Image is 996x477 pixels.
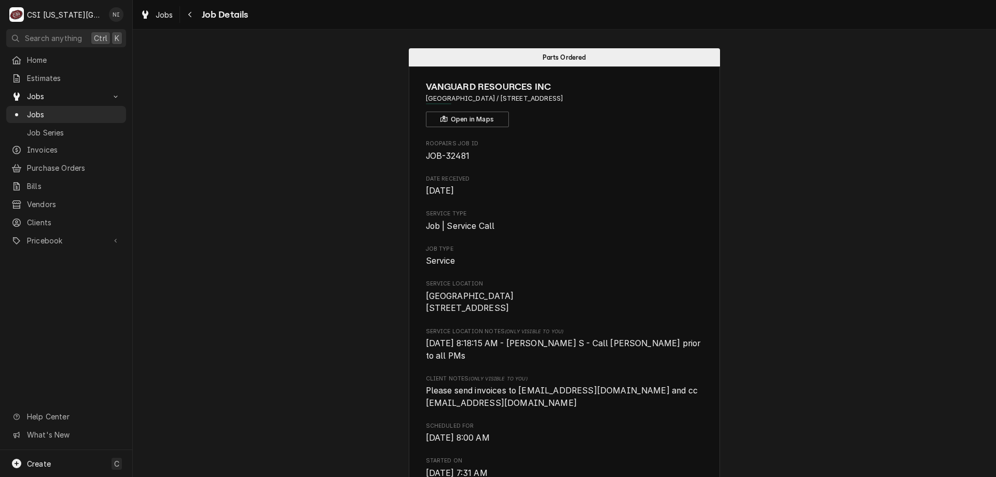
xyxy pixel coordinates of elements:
[426,337,703,362] span: [object Object]
[426,112,509,127] button: Open in Maps
[114,458,119,469] span: C
[426,210,703,232] div: Service Type
[426,186,454,196] span: [DATE]
[426,221,495,231] span: Job | Service Call
[27,162,121,173] span: Purchase Orders
[27,181,121,192] span: Bills
[27,199,121,210] span: Vendors
[6,159,126,176] a: Purchase Orders
[109,7,123,22] div: Nate Ingram's Avatar
[426,94,703,103] span: Address
[426,175,703,183] span: Date Received
[426,280,703,288] span: Service Location
[25,33,82,44] span: Search anything
[426,255,703,267] span: Job Type
[426,140,703,148] span: Roopairs Job ID
[426,140,703,162] div: Roopairs Job ID
[426,280,703,315] div: Service Location
[182,6,199,23] button: Navigate back
[6,141,126,158] a: Invoices
[543,54,586,61] span: Parts Ordered
[199,8,248,22] span: Job Details
[426,433,490,443] span: [DATE] 8:00 AM
[6,178,126,195] a: Bills
[27,73,121,84] span: Estimates
[6,124,126,141] a: Job Series
[27,9,103,20] div: CSI [US_STATE][GEOGRAPHIC_DATA]
[505,329,563,334] span: (Only Visible to You)
[9,7,24,22] div: CSI Kansas City's Avatar
[6,408,126,425] a: Go to Help Center
[426,328,703,336] span: Service Location Notes
[6,70,126,87] a: Estimates
[426,432,703,444] span: Scheduled For
[27,429,120,440] span: What's New
[426,151,469,161] span: JOB-32481
[27,235,105,246] span: Pricebook
[426,338,703,361] span: [DATE] 8:18:15 AM - [PERSON_NAME] S - Call [PERSON_NAME] prior to all PMs
[426,245,703,253] span: Job Type
[6,29,126,47] button: Search anythingCtrlK
[6,106,126,123] a: Jobs
[426,375,703,383] span: Client Notes
[6,426,126,443] a: Go to What's New
[136,6,177,23] a: Jobs
[6,196,126,213] a: Vendors
[27,54,121,65] span: Home
[426,328,703,362] div: [object Object]
[426,422,703,444] div: Scheduled For
[426,175,703,197] div: Date Received
[27,144,121,155] span: Invoices
[426,245,703,267] div: Job Type
[27,217,121,228] span: Clients
[6,51,126,69] a: Home
[27,91,105,102] span: Jobs
[27,127,121,138] span: Job Series
[156,9,173,20] span: Jobs
[6,88,126,105] a: Go to Jobs
[9,7,24,22] div: C
[27,459,51,468] span: Create
[6,214,126,231] a: Clients
[426,457,703,465] span: Started On
[426,385,703,409] span: [object Object]
[426,150,703,162] span: Roopairs Job ID
[426,220,703,233] span: Service Type
[426,290,703,315] span: Service Location
[109,7,123,22] div: NI
[6,232,126,249] a: Go to Pricebook
[426,210,703,218] span: Service Type
[426,386,700,408] span: Please send invoices to [EMAIL_ADDRESS][DOMAIN_NAME] and cc [EMAIL_ADDRESS][DOMAIN_NAME]
[426,256,455,266] span: Service
[409,48,720,66] div: Status
[27,411,120,422] span: Help Center
[468,376,527,381] span: (Only Visible to You)
[115,33,119,44] span: K
[426,291,514,314] span: [GEOGRAPHIC_DATA] [STREET_ADDRESS]
[426,375,703,410] div: [object Object]
[426,80,703,127] div: Client Information
[27,109,121,120] span: Jobs
[426,185,703,197] span: Date Received
[94,33,107,44] span: Ctrl
[426,422,703,430] span: Scheduled For
[426,80,703,94] span: Name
